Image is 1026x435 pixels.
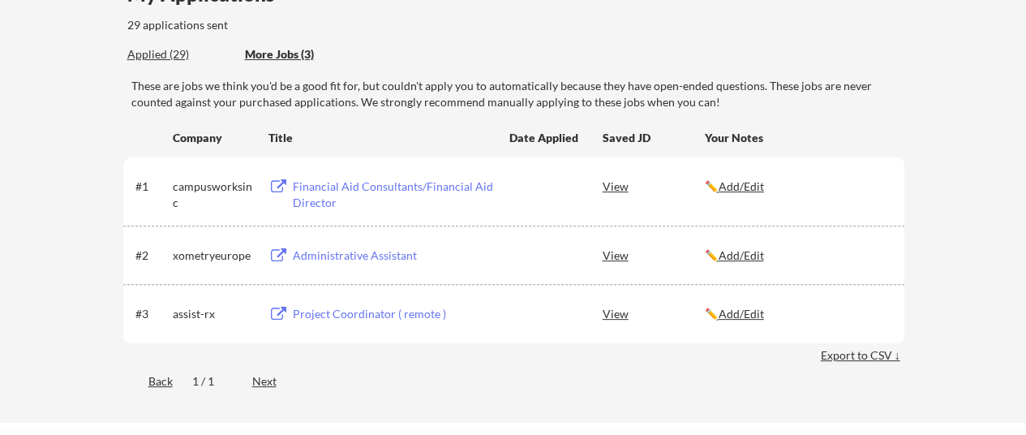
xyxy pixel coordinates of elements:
[293,306,494,322] div: Project Coordinator ( remote )
[603,171,705,200] div: View
[135,306,167,322] div: #3
[127,46,233,63] div: These are all the jobs you've been applied to so far.
[127,17,441,33] div: 29 applications sent
[705,248,890,264] div: ✏️
[293,179,494,210] div: Financial Aid Consultants/Financial Aid Director
[135,248,167,264] div: #2
[268,130,494,146] div: Title
[245,46,364,62] div: More Jobs (3)
[245,46,364,63] div: These are job applications we think you'd be a good fit for, but couldn't apply you to automatica...
[173,306,254,322] div: assist-rx
[173,130,254,146] div: Company
[603,240,705,269] div: View
[192,373,233,390] div: 1 / 1
[252,373,295,390] div: Next
[293,248,494,264] div: Administrative Assistant
[821,347,904,364] div: Export to CSV ↓
[123,373,173,390] div: Back
[705,179,890,195] div: ✏️
[135,179,167,195] div: #1
[719,307,764,321] u: Add/Edit
[705,306,890,322] div: ✏️
[603,123,705,152] div: Saved JD
[509,130,581,146] div: Date Applied
[173,248,254,264] div: xometryeurope
[705,130,890,146] div: Your Notes
[127,46,233,62] div: Applied (29)
[603,299,705,328] div: View
[173,179,254,210] div: campusworksinc
[719,179,764,193] u: Add/Edit
[131,78,904,110] div: These are jobs we think you'd be a good fit for, but couldn't apply you to automatically because ...
[719,248,764,262] u: Add/Edit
